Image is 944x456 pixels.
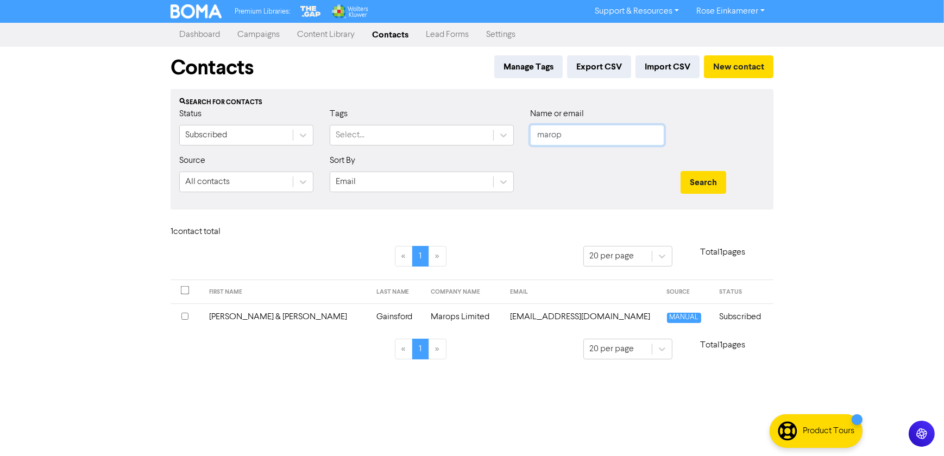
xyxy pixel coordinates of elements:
label: Status [179,107,202,121]
label: Source [179,154,205,167]
div: Email [336,175,356,188]
a: Lead Forms [417,24,477,46]
button: Export CSV [567,55,631,78]
th: SOURCE [660,280,713,304]
img: The Gap [299,4,323,18]
div: Subscribed [185,129,227,142]
img: BOMA Logo [171,4,222,18]
th: COMPANY NAME [424,280,504,304]
td: Gainsford [370,303,425,330]
button: Import CSV [635,55,700,78]
a: Dashboard [171,24,229,46]
div: 20 per page [589,343,634,356]
a: Rose Einkamerer [688,3,773,20]
button: Search [681,171,726,194]
img: Wolters Kluwer [331,4,368,18]
div: Search for contacts [179,98,765,107]
span: Premium Libraries: [235,8,290,15]
a: Page 1 is your current page [412,339,429,359]
td: [PERSON_NAME] & [PERSON_NAME] [203,303,370,330]
td: Marops Limited [424,303,504,330]
div: 20 per page [589,250,634,263]
label: Sort By [330,154,355,167]
th: LAST NAME [370,280,425,304]
a: Contacts [363,24,417,46]
th: EMAIL [504,280,660,304]
a: Content Library [288,24,363,46]
td: tonydgainsford@gmail.com [504,303,660,330]
div: All contacts [185,175,230,188]
td: Subscribed [713,303,773,330]
a: Settings [477,24,524,46]
p: Total 1 pages [672,339,773,352]
iframe: Chat Widget [890,404,944,456]
p: Total 1 pages [672,246,773,259]
span: MANUAL [667,313,701,323]
th: FIRST NAME [203,280,370,304]
label: Tags [330,107,348,121]
a: Support & Resources [586,3,688,20]
button: New contact [704,55,773,78]
button: Manage Tags [494,55,563,78]
th: STATUS [713,280,773,304]
div: Select... [336,129,364,142]
a: Campaigns [229,24,288,46]
h1: Contacts [171,55,254,80]
a: Page 1 is your current page [412,246,429,267]
h6: 1 contact total [171,227,257,237]
label: Name or email [530,107,584,121]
